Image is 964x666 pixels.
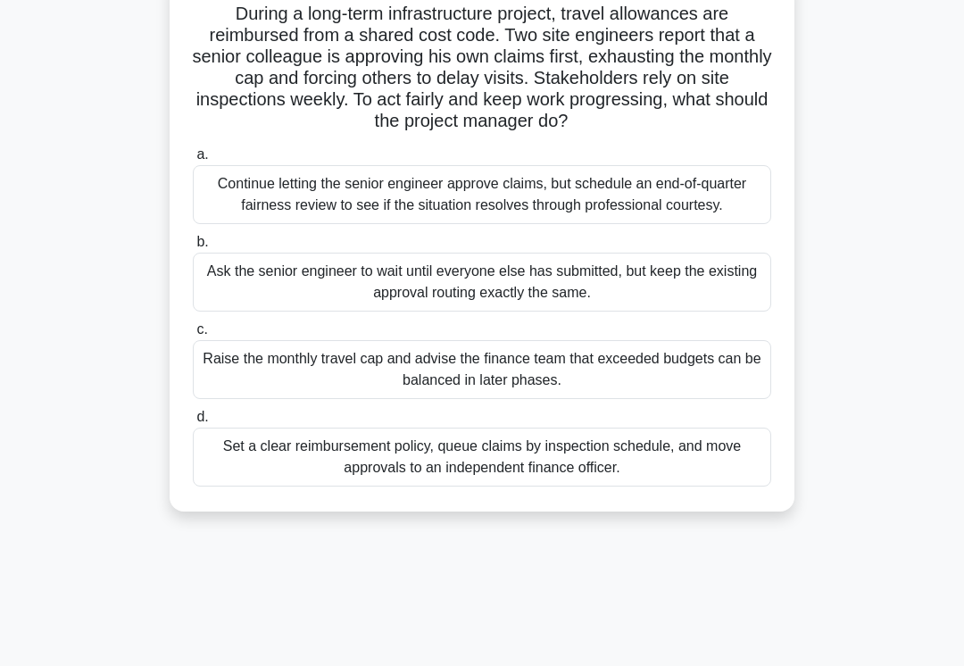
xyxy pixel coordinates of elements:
div: Ask the senior engineer to wait until everyone else has submitted, but keep the existing approval... [193,253,771,312]
span: c. [196,321,207,337]
span: b. [196,234,208,249]
h5: During a long-term infrastructure project, travel allowances are reimbursed from a shared cost co... [191,3,773,133]
div: Set a clear reimbursement policy, queue claims by inspection schedule, and move approvals to an i... [193,428,771,487]
div: Raise the monthly travel cap and advise the finance team that exceeded budgets can be balanced in... [193,340,771,399]
span: a. [196,146,208,162]
div: Continue letting the senior engineer approve claims, but schedule an end-of-quarter fairness revi... [193,165,771,224]
span: d. [196,409,208,424]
